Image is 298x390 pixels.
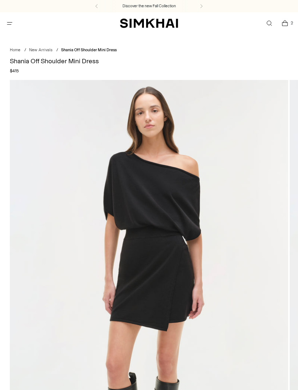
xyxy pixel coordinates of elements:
[61,48,117,52] span: Shania Off Shoulder Mini Dress
[277,16,292,31] a: Open cart modal
[56,47,58,53] div: /
[29,48,52,52] a: New Arrivals
[262,16,277,31] a: Open search modal
[289,20,295,26] span: 2
[24,47,26,53] div: /
[10,68,19,74] span: $415
[10,48,20,52] a: Home
[10,47,288,53] nav: breadcrumbs
[2,16,17,31] button: Open menu modal
[122,3,176,9] a: Discover the new Fall Collection
[120,18,178,29] a: SIMKHAI
[10,58,288,64] h1: Shania Off Shoulder Mini Dress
